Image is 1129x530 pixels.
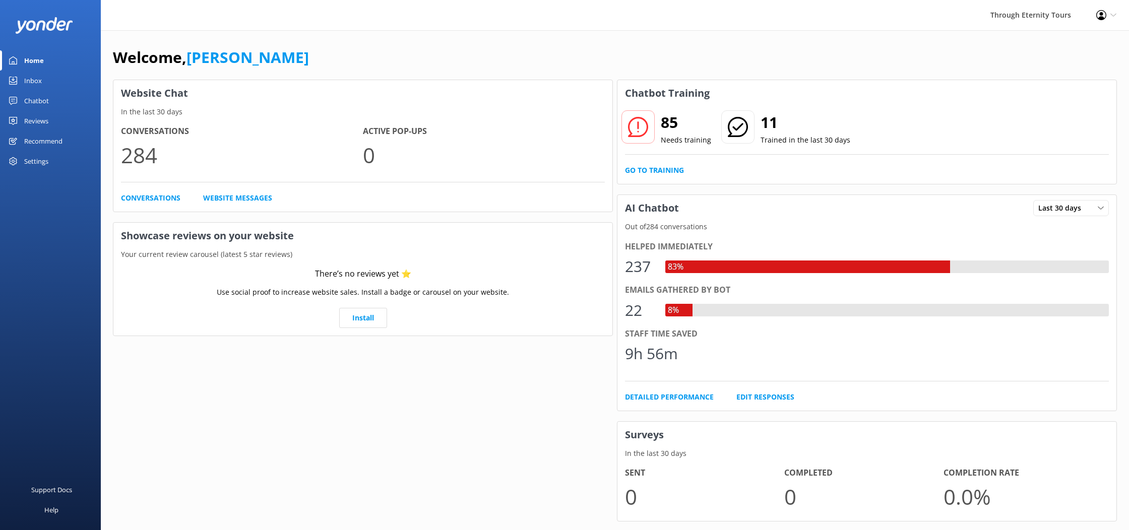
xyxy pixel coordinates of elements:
[661,110,711,135] h2: 85
[24,91,49,111] div: Chatbot
[113,80,612,106] h3: Website Chat
[625,254,655,279] div: 237
[625,391,714,403] a: Detailed Performance
[944,480,1103,513] p: 0.0 %
[113,223,612,249] h3: Showcase reviews on your website
[31,480,72,500] div: Support Docs
[1038,203,1087,214] span: Last 30 days
[944,467,1103,480] h4: Completion Rate
[617,448,1116,459] p: In the last 30 days
[625,480,784,513] p: 0
[625,467,784,480] h4: Sent
[625,284,1109,297] div: Emails gathered by bot
[121,138,363,172] p: 284
[203,192,272,204] a: Website Messages
[617,422,1116,448] h3: Surveys
[186,47,309,68] a: [PERSON_NAME]
[661,135,711,146] p: Needs training
[617,221,1116,232] p: Out of 284 conversations
[44,500,58,520] div: Help
[217,287,509,298] p: Use social proof to increase website sales. Install a badge or carousel on your website.
[665,260,686,274] div: 83%
[315,268,411,281] div: There’s no reviews yet ⭐
[625,342,678,366] div: 9h 56m
[363,125,605,138] h4: Active Pop-ups
[113,249,612,260] p: Your current review carousel (latest 5 star reviews)
[761,110,850,135] h2: 11
[121,125,363,138] h4: Conversations
[24,111,48,131] div: Reviews
[15,17,73,34] img: yonder-white-logo.png
[625,298,655,322] div: 22
[617,195,686,221] h3: AI Chatbot
[24,50,44,71] div: Home
[761,135,850,146] p: Trained in the last 30 days
[24,131,62,151] div: Recommend
[625,165,684,176] a: Go to Training
[784,467,944,480] h4: Completed
[784,480,944,513] p: 0
[121,192,180,204] a: Conversations
[736,391,794,403] a: Edit Responses
[625,327,1109,341] div: Staff time saved
[625,240,1109,253] div: Helped immediately
[113,106,612,117] p: In the last 30 days
[363,138,605,172] p: 0
[665,304,681,317] div: 8%
[339,308,387,328] a: Install
[24,71,42,91] div: Inbox
[113,45,309,70] h1: Welcome,
[617,80,717,106] h3: Chatbot Training
[24,151,48,171] div: Settings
